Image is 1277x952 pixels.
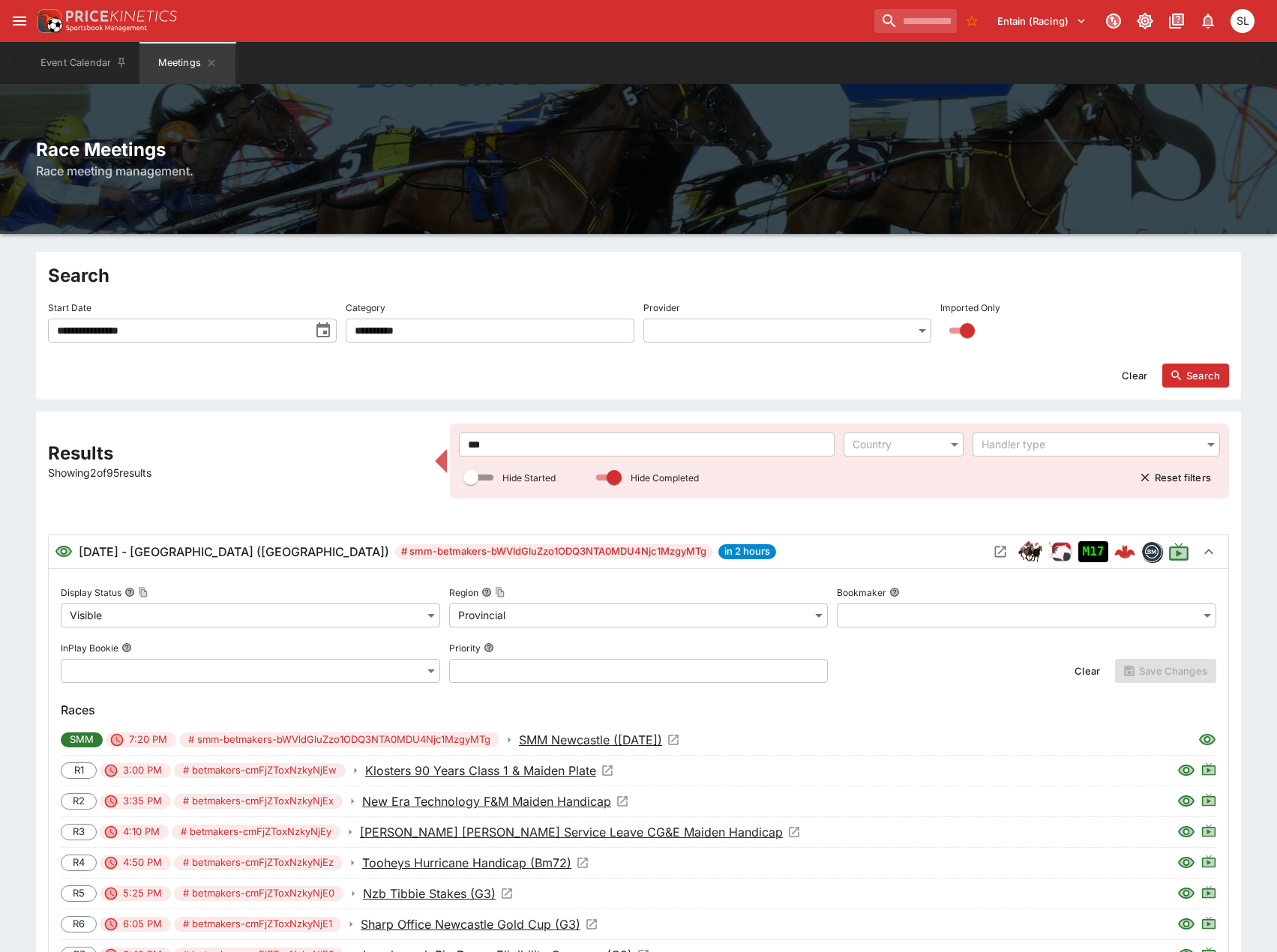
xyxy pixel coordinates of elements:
button: Clear [1113,364,1156,388]
button: InPlay Bookie [121,642,132,653]
span: 4:10 PM [114,825,169,840]
button: Toggle light/dark mode [1132,7,1159,34]
svg: Visible [1177,885,1195,903]
div: Country [853,437,939,452]
svg: Live [1201,885,1216,900]
p: Showing 2 of 95 results [48,465,426,480]
p: Category [346,301,385,314]
svg: Live [1201,762,1216,777]
p: Klosters 90 Years Class 1 & Maiden Plate [365,762,596,780]
svg: Visible [1177,823,1195,841]
button: open drawer [6,7,33,34]
button: Priority [484,642,494,653]
p: Display Status [61,586,121,599]
h2: Results [48,442,426,465]
button: RegionCopy To Clipboard [481,587,492,597]
svg: Live [1201,915,1216,930]
a: Open Event [365,762,614,780]
button: No Bookmarks [960,9,984,33]
svg: Visible [55,543,73,561]
p: Nzb Tibbie Stakes (G3) [363,885,496,903]
svg: Visible [1198,731,1216,749]
img: Sportsbook Management [66,25,147,31]
span: # betmakers-cmFjZToxNzkyNjE1 [174,917,341,932]
button: Meetings [139,42,235,84]
p: Provider [643,301,680,314]
h6: [DATE] - [GEOGRAPHIC_DATA] ([GEOGRAPHIC_DATA]) [79,543,389,561]
a: Open Event [362,854,589,872]
span: # smm-betmakers-bWVldGluZzo1ODQ3NTA0MDU4Njc1MzgyMTg [179,732,499,747]
span: # smm-betmakers-bWVldGluZzo1ODQ3NTA0MDU4Njc1MzgyMTg [395,544,712,559]
svg: Visible [1177,915,1195,933]
button: toggle date time picker [310,317,337,344]
div: Visible [61,603,440,627]
button: Open Meeting [988,540,1012,564]
p: Tooheys Hurricane Handicap (Bm72) [362,854,571,872]
span: # betmakers-cmFjZToxNzkyNjEy [172,825,340,840]
span: # betmakers-cmFjZToxNzkyNjEx [174,794,343,809]
button: Clear [1066,659,1109,683]
button: Search [1162,364,1229,388]
a: Open Event [360,823,801,841]
h2: Race Meetings [36,138,1241,161]
h6: Race meeting management. [36,162,1241,180]
button: Reset filters [1131,466,1220,489]
div: betmakers [1141,541,1162,562]
span: in 2 hours [718,544,776,559]
div: Imported to Jetbet as OPEN [1078,541,1108,562]
svg: Live [1201,792,1216,807]
span: # betmakers-cmFjZToxNzkyNjE0 [174,886,343,901]
div: Singa Livett [1231,9,1255,33]
div: ParallelRacing Handler [1048,540,1072,564]
div: Provincial [449,603,829,627]
p: SMM Newcastle ([DATE]) [519,731,662,749]
span: R3 [64,825,93,840]
button: Copy To Clipboard [138,587,148,597]
p: Bookmaker [837,586,886,599]
img: PriceKinetics Logo [33,6,63,36]
input: search [874,9,957,33]
span: R5 [64,886,93,901]
p: Sharp Office Newcastle Gold Cup (G3) [361,915,580,933]
a: Open Event [519,731,680,749]
button: Copy To Clipboard [495,587,505,597]
div: Handler type [982,437,1196,452]
svg: Live [1201,823,1216,838]
a: Open Event [362,792,629,810]
p: Hide Started [502,472,556,484]
span: # betmakers-cmFjZToxNzkyNjEw [174,763,346,778]
button: Bookmaker [889,587,900,597]
span: 4:50 PM [114,855,171,870]
p: InPlay Bookie [61,642,118,654]
span: 5:25 PM [114,886,171,901]
svg: Live [1168,541,1189,562]
button: Notifications [1195,7,1222,34]
img: betmakers.png [1142,542,1162,561]
span: 3:35 PM [114,794,171,809]
a: Open Event [361,915,598,933]
span: SMM [61,732,103,747]
div: horse_racing [1018,540,1042,564]
button: Connected to PK [1100,7,1127,34]
svg: Visible [1177,854,1195,872]
span: 3:00 PM [114,763,171,778]
button: Documentation [1163,7,1190,34]
p: Hide Completed [631,472,699,484]
button: Select Tenant [988,9,1096,33]
p: Priority [449,642,481,654]
svg: Visible [1177,762,1195,780]
button: Event Calendar [31,42,136,84]
svg: Live [1201,854,1216,869]
span: R2 [64,794,93,809]
button: Display StatusCopy To Clipboard [124,587,135,597]
p: Start Date [48,301,91,314]
span: 6:05 PM [114,917,171,932]
button: Singa Livett [1226,4,1259,37]
span: # betmakers-cmFjZToxNzkyNjEz [174,855,343,870]
p: Imported Only [940,301,1000,314]
img: racing.png [1048,540,1072,564]
span: 7:20 PM [120,732,176,747]
img: horse_racing.png [1018,540,1042,564]
svg: Visible [1177,792,1195,810]
span: R1 [66,763,92,778]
